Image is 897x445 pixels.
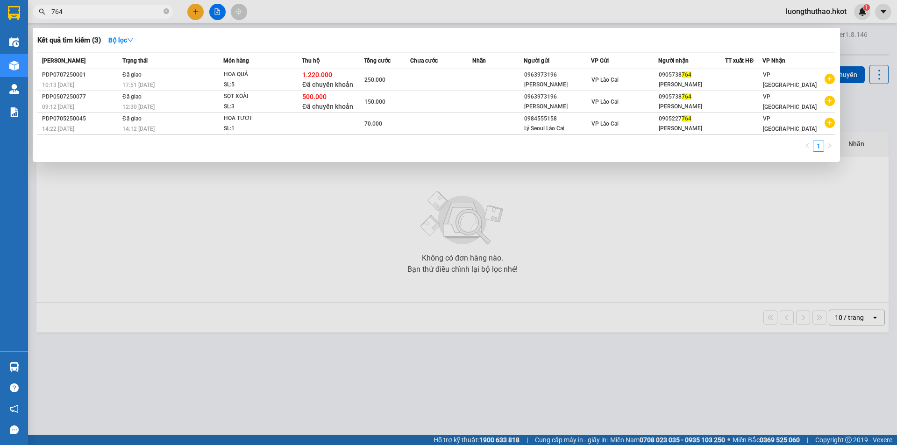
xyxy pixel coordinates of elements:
[42,57,85,64] span: [PERSON_NAME]
[302,71,332,78] span: 1.220.000
[825,96,835,106] span: plus-circle
[9,107,19,117] img: solution-icon
[813,141,824,151] a: 1
[472,57,486,64] span: Nhãn
[302,103,353,110] span: Đã chuyển khoản
[164,8,169,14] span: close-circle
[659,92,725,102] div: 0905738
[825,118,835,128] span: plus-circle
[827,143,833,148] span: right
[224,102,294,112] div: SL: 3
[659,124,725,134] div: [PERSON_NAME]
[51,7,162,17] input: Tìm tên, số ĐT hoặc mã đơn
[524,70,591,80] div: 0963973196
[364,120,382,127] span: 70.000
[725,57,754,64] span: TT xuất HĐ
[224,70,294,80] div: HOA QUẢ
[10,383,19,392] span: question-circle
[591,57,609,64] span: VP Gửi
[224,80,294,90] div: SL: 5
[37,35,101,45] h3: Kết quả tìm kiếm ( 3 )
[410,57,438,64] span: Chưa cước
[9,362,19,372] img: warehouse-icon
[10,425,19,434] span: message
[762,57,785,64] span: VP Nhận
[302,93,327,100] span: 500.000
[122,115,142,122] span: Đã giao
[42,114,120,124] div: PDP0705250045
[524,57,549,64] span: Người gửi
[10,404,19,413] span: notification
[763,115,817,132] span: VP [GEOGRAPHIC_DATA]
[9,61,19,71] img: warehouse-icon
[804,143,810,148] span: left
[224,124,294,134] div: SL: 1
[658,57,689,64] span: Người nhận
[763,93,817,110] span: VP [GEOGRAPHIC_DATA]
[364,57,391,64] span: Tổng cước
[108,36,134,44] strong: Bộ lọc
[9,84,19,94] img: warehouse-icon
[101,33,141,48] button: Bộ lọcdown
[122,57,148,64] span: Trạng thái
[659,114,725,124] div: 0905227
[682,93,691,100] span: 764
[591,99,619,105] span: VP Lào Cai
[802,141,813,152] li: Previous Page
[9,37,19,47] img: warehouse-icon
[364,77,385,83] span: 250.000
[122,82,155,88] span: 17:51 [DATE]
[659,70,725,80] div: 0905738
[122,71,142,78] span: Đã giao
[825,74,835,84] span: plus-circle
[42,104,74,110] span: 09:12 [DATE]
[524,114,591,124] div: 0984555158
[39,8,45,15] span: search
[659,102,725,112] div: [PERSON_NAME]
[42,92,120,102] div: PDP0507250077
[524,124,591,134] div: Lý Seoul Lào Cai
[524,102,591,112] div: [PERSON_NAME]
[302,57,320,64] span: Thu hộ
[122,93,142,100] span: Đã giao
[127,37,134,43] span: down
[802,141,813,152] button: left
[42,70,120,80] div: PDP0707250001
[224,92,294,102] div: SỌT XOÀI
[813,141,824,152] li: 1
[824,141,835,152] li: Next Page
[591,77,619,83] span: VP Lào Cai
[164,7,169,16] span: close-circle
[42,82,74,88] span: 10:13 [DATE]
[659,80,725,90] div: [PERSON_NAME]
[224,113,294,124] div: HOA TƯƠI
[302,81,353,88] span: Đã chuyển khoản
[591,120,619,127] span: VP Lào Cai
[42,126,74,132] span: 14:22 [DATE]
[122,126,155,132] span: 14:12 [DATE]
[223,57,249,64] span: Món hàng
[763,71,817,88] span: VP [GEOGRAPHIC_DATA]
[8,6,20,20] img: logo-vxr
[824,141,835,152] button: right
[682,115,691,122] span: 764
[364,99,385,105] span: 150.000
[682,71,691,78] span: 764
[524,92,591,102] div: 0963973196
[524,80,591,90] div: [PERSON_NAME]
[122,104,155,110] span: 12:30 [DATE]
